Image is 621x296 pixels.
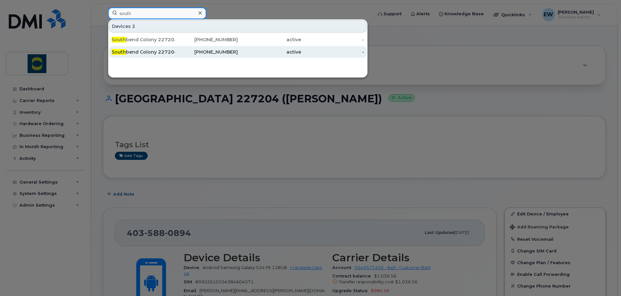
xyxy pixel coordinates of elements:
div: active [238,36,301,43]
div: bend Colony 227204 ([PERSON_NAME]) [112,49,175,55]
div: Devices [109,20,367,32]
div: bend Colony 227204 ([PERSON_NAME]) [112,36,175,43]
div: active [238,49,301,55]
div: - [301,36,364,43]
div: [PHONE_NUMBER] [175,36,238,43]
span: South [112,49,126,55]
span: South [112,37,126,43]
span: 2 [132,23,135,30]
a: Southbend Colony 227204 ([PERSON_NAME])[PHONE_NUMBER]active- [109,46,367,58]
div: - [301,49,364,55]
a: Southbend Colony 227204 ([PERSON_NAME])[PHONE_NUMBER]active- [109,34,367,45]
div: [PHONE_NUMBER] [175,49,238,55]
